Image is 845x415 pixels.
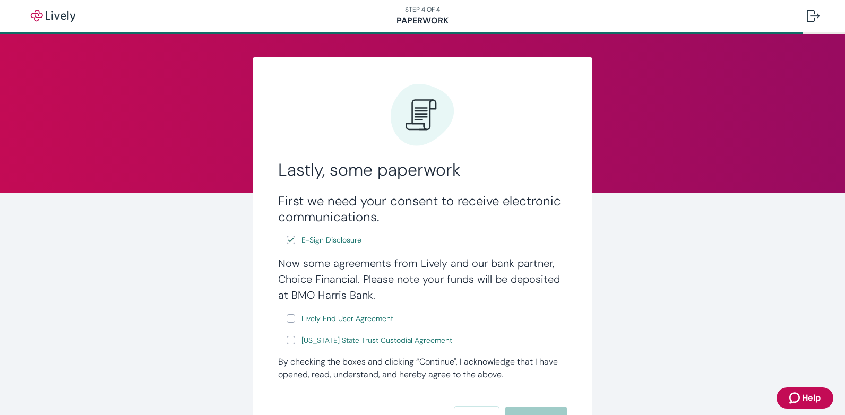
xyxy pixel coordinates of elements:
span: Help [802,392,821,404]
span: E-Sign Disclosure [301,235,361,246]
span: [US_STATE] State Trust Custodial Agreement [301,335,452,346]
button: Zendesk support iconHelp [777,387,833,409]
h3: First we need your consent to receive electronic communications. [278,193,567,225]
h2: Lastly, some paperwork [278,159,567,180]
img: Lively [23,10,83,22]
a: e-sign disclosure document [299,312,395,325]
button: Log out [798,3,828,29]
div: By checking the boxes and clicking “Continue", I acknowledge that I have opened, read, understand... [278,356,567,381]
h4: Now some agreements from Lively and our bank partner, Choice Financial. Please note your funds wi... [278,255,567,303]
span: Lively End User Agreement [301,313,393,324]
svg: Zendesk support icon [789,392,802,404]
a: e-sign disclosure document [299,334,454,347]
a: e-sign disclosure document [299,234,364,247]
